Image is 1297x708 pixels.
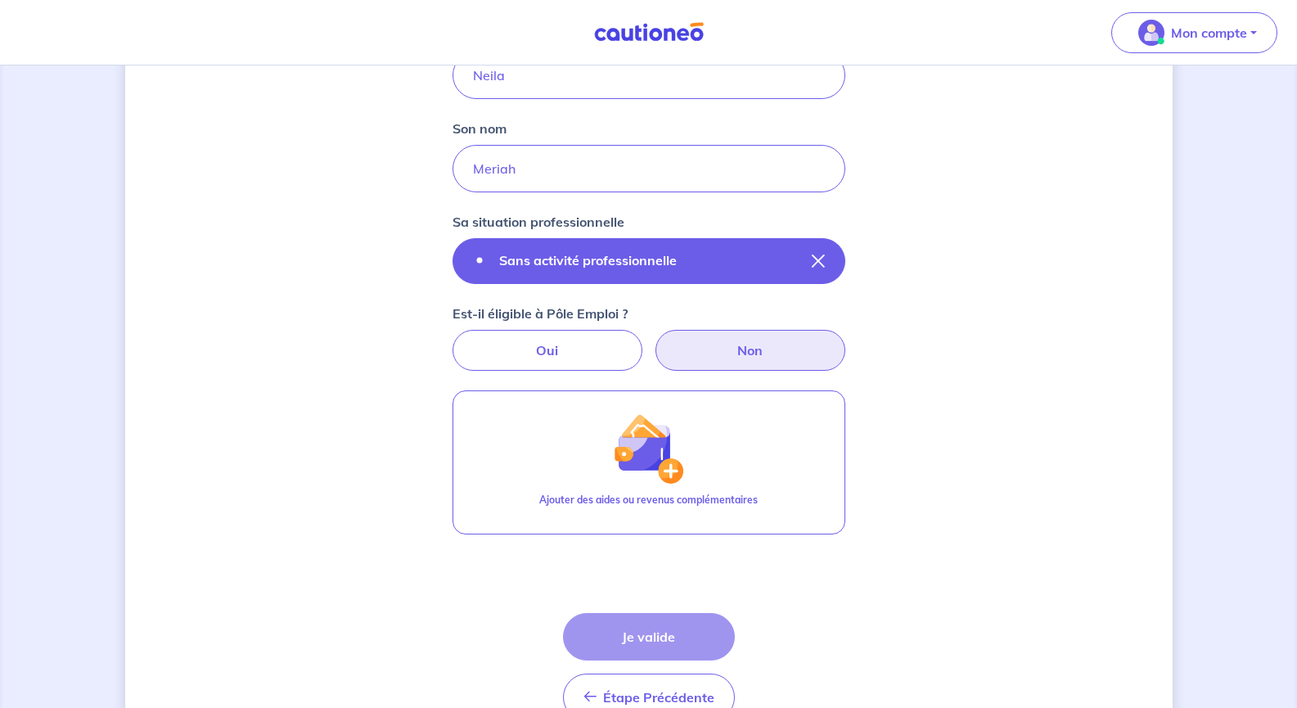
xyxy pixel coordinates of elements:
[453,212,624,232] p: Sa situation professionnelle
[1111,12,1277,53] button: illu_account_valid_menu.svgMon compte
[588,22,710,43] img: Cautioneo
[613,413,683,484] img: illu_wallet.svg
[453,305,628,322] strong: Est-il éligible à Pôle Emploi ?
[453,390,845,534] button: illu_wallet.svgAjouter des aides ou revenus complémentaires
[655,330,845,371] label: Non
[499,250,677,270] p: Sans activité professionnelle
[453,330,642,371] label: Oui
[453,52,845,99] input: John
[453,145,845,192] input: Doe
[603,689,714,706] span: Étape Précédente
[539,493,758,507] p: Ajouter des aides ou revenus complémentaires
[1138,20,1164,46] img: illu_account_valid_menu.svg
[453,238,845,284] button: Sans activité professionnelle
[453,119,507,138] p: Son nom
[1171,23,1247,43] p: Mon compte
